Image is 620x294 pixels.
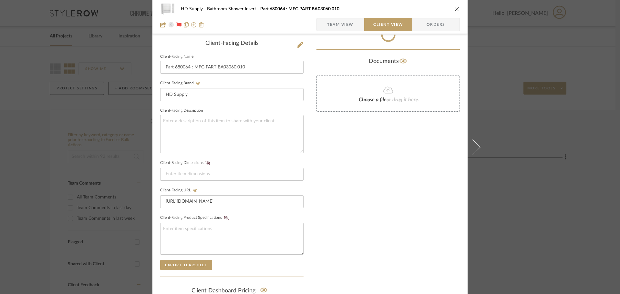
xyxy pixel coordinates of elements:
input: Enter item dimensions [160,168,304,181]
button: Client-Facing Brand [194,81,202,86]
label: Client-Facing Name [160,55,193,58]
span: Team View [327,18,354,31]
label: Client-Facing Dimensions [160,161,212,165]
input: Enter Client-Facing Brand [160,88,304,101]
span: Bathroom Shower Insert [207,7,260,11]
div: Client-Facing Details [160,40,304,47]
span: Client View [373,18,403,31]
label: Client-Facing URL [160,188,200,193]
input: Enter Client-Facing Item Name [160,61,304,74]
label: Client-Facing Brand [160,81,202,86]
button: close [454,6,460,12]
input: Enter item URL [160,195,304,208]
button: Client-Facing URL [191,188,200,193]
img: Remove from project [199,22,204,27]
button: Client-Facing Product Specifications [222,216,231,220]
span: Choose a file [359,97,387,102]
span: Orders [419,18,452,31]
div: Documents [316,56,460,66]
span: HD Supply [181,7,207,11]
label: Client-Facing Description [160,109,203,112]
button: Export Tearsheet [160,260,212,270]
span: or drag it here. [387,97,419,102]
img: dbe8887c-ec53-4a05-afc3-30d220538f98_48x40.jpg [160,3,176,15]
span: Part 680064 : MFG PART BA03060.010 [260,7,339,11]
label: Client-Facing Product Specifications [160,216,231,220]
button: Client-Facing Dimensions [203,161,212,165]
